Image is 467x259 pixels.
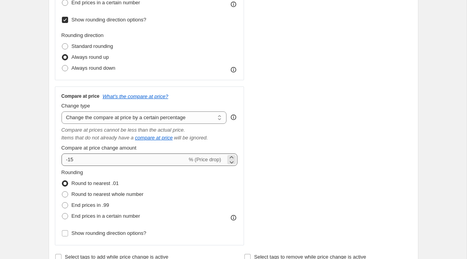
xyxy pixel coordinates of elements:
[61,103,90,109] span: Change type
[135,135,173,141] button: compare at price
[72,43,113,49] span: Standard rounding
[72,17,146,23] span: Show rounding direction options?
[189,157,221,162] span: % (Price drop)
[174,135,208,141] i: will be ignored.
[61,153,187,166] input: -15
[61,32,104,38] span: Rounding direction
[61,145,137,151] span: Compare at price change amount
[72,191,144,197] span: Round to nearest whole number
[72,65,116,71] span: Always round down
[61,169,83,175] span: Rounding
[61,93,100,99] h3: Compare at price
[61,127,185,133] i: Compare at prices cannot be less than the actual price.
[72,213,140,219] span: End prices in a certain number
[72,54,109,60] span: Always round up
[230,113,237,121] div: help
[103,93,169,99] button: What's the compare at price?
[72,180,119,186] span: Round to nearest .01
[72,202,109,208] span: End prices in .99
[72,230,146,236] span: Show rounding direction options?
[61,135,134,141] i: Items that do not already have a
